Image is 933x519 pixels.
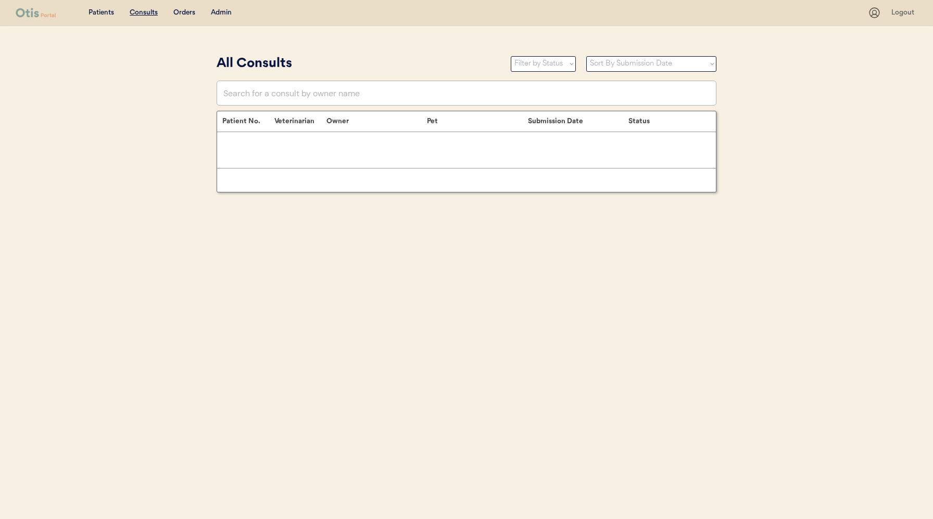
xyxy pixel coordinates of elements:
[217,81,716,106] input: Search for a consult by owner name
[222,117,274,125] div: Patient No.
[427,117,527,125] div: Pet
[326,117,427,125] div: Owner
[130,9,158,16] u: Consults
[891,8,917,18] div: Logout
[211,8,232,18] div: Admin
[274,117,326,125] div: Veterinarian
[89,8,114,18] div: Patients
[528,117,628,125] div: Submission Date
[173,8,195,18] div: Orders
[217,54,500,74] div: All Consults
[628,117,705,125] div: Status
